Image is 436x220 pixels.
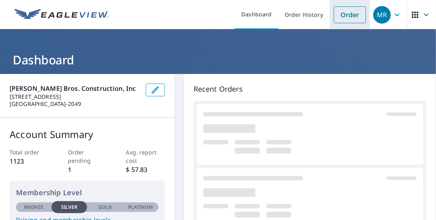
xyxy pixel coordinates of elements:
p: Avg. report cost [126,148,165,165]
div: MR [373,6,391,24]
p: Bronze [24,204,44,211]
p: Platinum [128,204,153,211]
img: EV Logo [14,9,109,21]
p: Total order [10,148,48,156]
p: Account Summary [10,127,165,142]
p: Silver [61,204,78,211]
p: Order pending [68,148,107,165]
p: Membership Level [16,187,159,198]
p: Recent Orders [194,84,426,94]
p: $ 57.83 [126,165,165,174]
p: Gold [98,204,112,211]
a: Order [334,6,366,23]
p: [PERSON_NAME] Bros. Construction, Inc [10,84,139,93]
p: 1 [68,165,107,174]
p: [GEOGRAPHIC_DATA]-2049 [10,100,139,108]
h1: Dashboard [10,52,426,68]
p: 1123 [10,156,48,166]
p: [STREET_ADDRESS] [10,93,139,100]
